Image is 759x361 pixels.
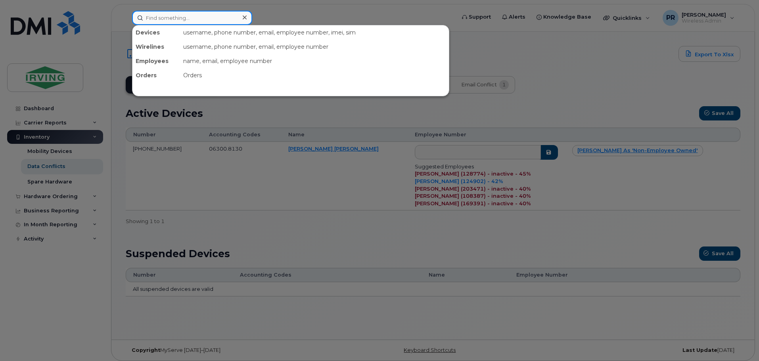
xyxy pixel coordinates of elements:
div: Employees [132,54,180,68]
div: username, phone number, email, employee number [180,40,449,54]
div: Orders [132,68,180,82]
div: name, email, employee number [180,54,449,68]
div: Devices [132,25,180,40]
div: Orders [180,68,449,82]
div: Wirelines [132,40,180,54]
div: username, phone number, email, employee number, imei, sim [180,25,449,40]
